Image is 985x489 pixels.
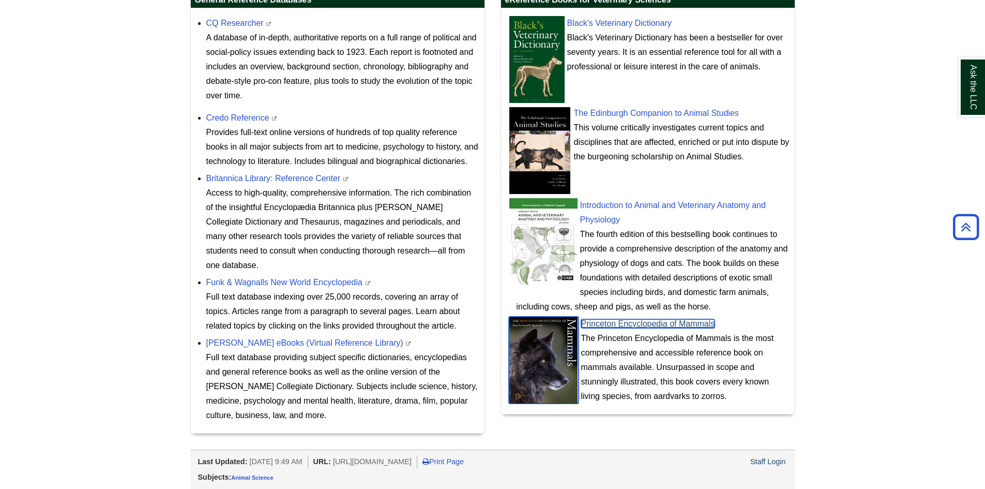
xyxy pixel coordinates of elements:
div: Provides full-text online versions of hundreds of top quality reference books in all major subjec... [206,125,479,169]
div: The fourth edition of this bestselling book continues to provide a comprehensive description of t... [517,227,790,314]
i: This link opens in a new window [365,281,371,286]
a: Black's Veterinary Dictionary [567,19,672,27]
a: Princeton Encyclopedia of Mammals [581,319,715,328]
p: A database of in-depth, authoritative reports on a full range of political and social-policy issu... [206,31,479,103]
a: Britannica Library: Reference Center [206,174,341,183]
div: Full text database providing subject specific dictionaries, encyclopedias and general reference b... [206,350,479,423]
div: The Princeton Encyclopedia of Mammals is the most comprehensive and accessible reference book on ... [517,331,790,404]
span: URL: [313,457,331,466]
a: Staff Login [750,457,786,466]
a: The Edinburgh Companion to Animal Studies [574,109,739,117]
span: Last Updated: [198,457,248,466]
i: This link opens in a new window [271,116,278,121]
a: Credo Reference [206,113,269,122]
a: Introduction to Animal and Veterinary Anatomy and Physiology [580,201,766,224]
a: [PERSON_NAME] eBooks (Virtual Reference Library) [206,338,403,347]
i: Print Page [422,458,429,465]
i: This link opens in a new window [343,177,349,182]
span: [DATE] 9:49 AM [249,457,302,466]
div: This volume critically investigates current topics and disciplines that are affected, enriched or... [517,121,790,164]
a: Animal Science [231,475,273,481]
i: This link opens in a new window [266,22,272,26]
a: Print Page [422,457,464,466]
span: [URL][DOMAIN_NAME] [333,457,412,466]
i: This link opens in a new window [405,342,412,346]
div: Access to high-quality, comprehensive information. The rich combination of the insightful Encyclo... [206,186,479,273]
span: Subjects: [198,473,232,481]
a: CQ Researcher [206,19,264,27]
div: Full text database indexing over 25,000 records, covering an array of topics. Articles range from... [206,290,479,333]
a: Back to Top [949,220,982,234]
div: Black's Veterinary Dictionary has been a bestseller for over seventy years. It is an essential re... [517,31,790,74]
a: Funk & Wagnalls New World Encyclopedia [206,278,362,287]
